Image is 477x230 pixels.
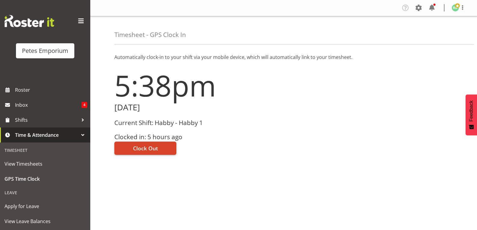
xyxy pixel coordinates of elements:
span: Clock Out [133,144,158,152]
span: 4 [82,102,87,108]
a: View Timesheets [2,156,89,171]
button: Clock Out [114,142,176,155]
h3: Current Shift: Habby - Habby 1 [114,119,280,126]
p: Automatically clock-in to your shift via your mobile device, which will automatically link to you... [114,54,453,61]
h2: [DATE] [114,103,280,112]
a: Apply for Leave [2,199,89,214]
h1: 5:38pm [114,69,280,102]
span: Apply for Leave [5,202,86,211]
span: Inbox [15,100,82,109]
h4: Timesheet - GPS Clock In [114,31,186,38]
span: View Leave Balances [5,217,86,226]
span: Time & Attendance [15,130,78,140]
span: GPS Time Clock [5,174,86,183]
h3: Clocked in: 5 hours ago [114,133,280,140]
div: Leave [2,186,89,199]
img: Rosterit website logo [5,15,54,27]
span: View Timesheets [5,159,86,168]
a: GPS Time Clock [2,171,89,186]
span: Feedback [469,100,474,121]
span: Shifts [15,115,78,124]
span: Roster [15,85,87,94]
div: Petes Emporium [22,46,68,55]
a: View Leave Balances [2,214,89,229]
img: ruth-robertson-taylor722.jpg [452,4,459,11]
button: Feedback - Show survey [466,94,477,135]
div: Timesheet [2,144,89,156]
